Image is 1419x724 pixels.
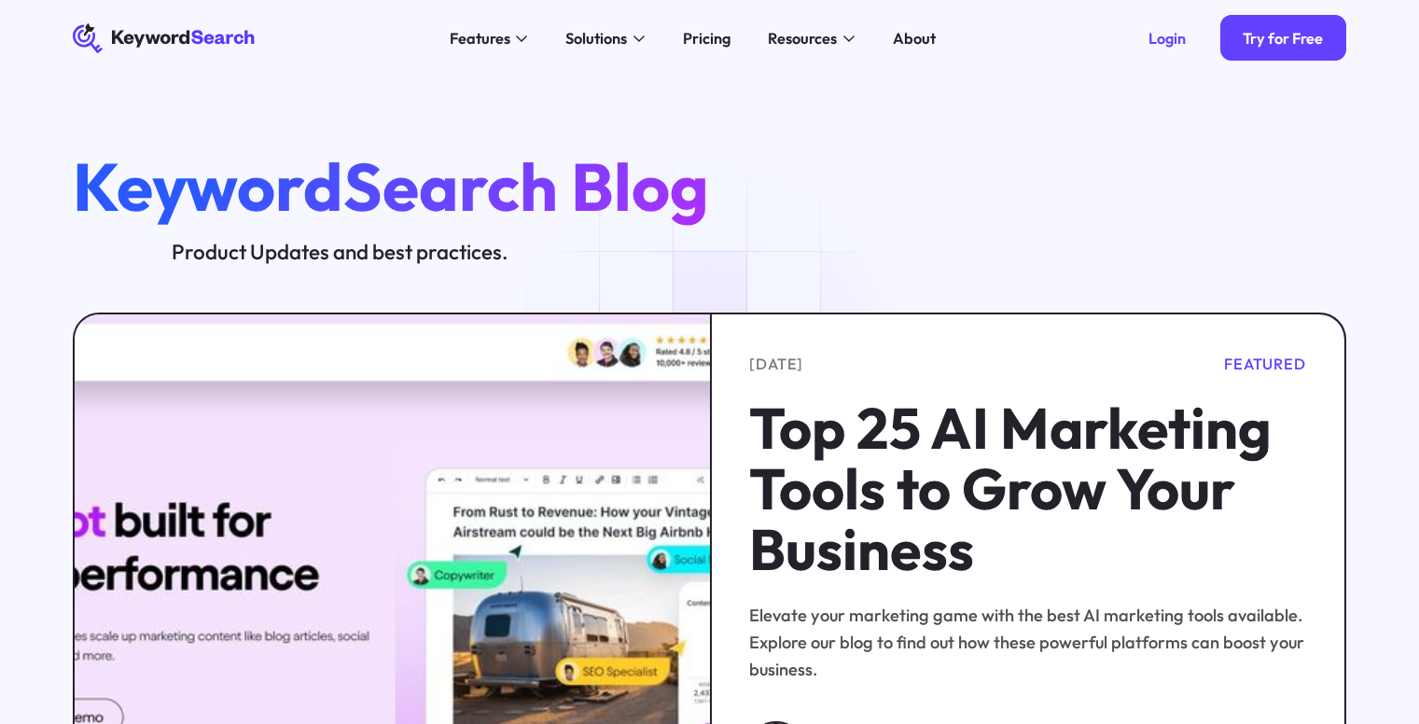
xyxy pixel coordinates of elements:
[749,353,1305,683] a: [DATE]FeaturedTop 25 AI Marketing Tools to Grow Your BusinessElevate your marketing game with the...
[671,23,742,54] a: Pricing
[1220,15,1346,61] a: Try for Free
[768,27,837,50] div: Resources
[749,398,1305,580] h3: Top 25 AI Marketing Tools to Grow Your Business
[1224,353,1306,376] div: Featured
[1125,15,1208,61] a: Login
[749,603,1305,683] div: Elevate your marketing game with the best AI marketing tools available. Explore our blog to find ...
[893,27,936,50] div: About
[1243,29,1323,48] div: Try for Free
[73,145,709,229] span: KeywordSearch Blog
[749,353,803,376] div: [DATE]
[683,27,730,50] div: Pricing
[1148,29,1186,48] div: Login
[73,238,606,267] p: Product Updates and best practices.
[881,23,947,54] a: About
[450,27,510,50] div: Features
[565,27,627,50] div: Solutions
